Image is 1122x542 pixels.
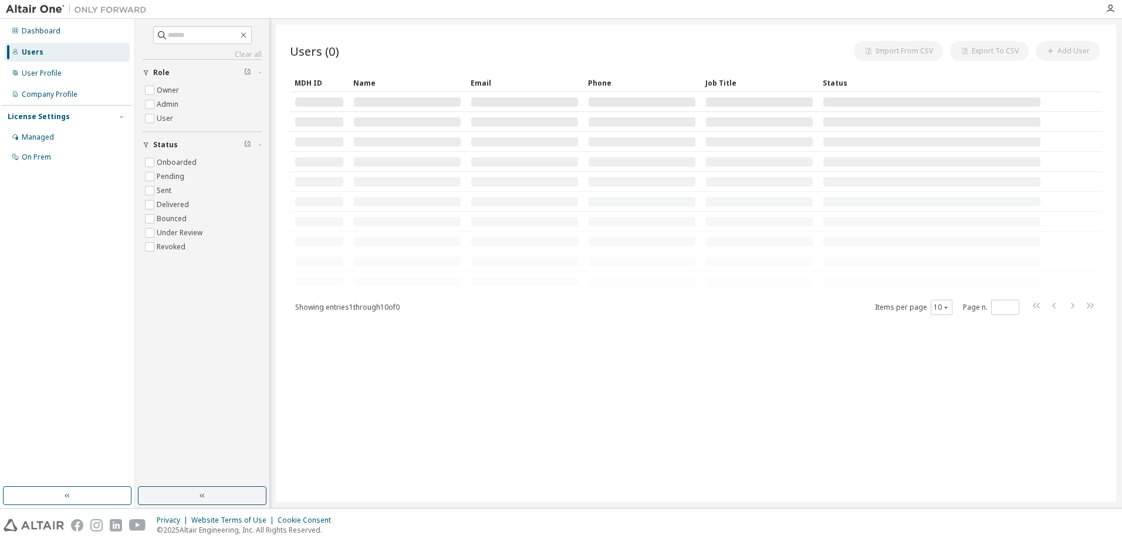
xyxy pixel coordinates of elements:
label: Bounced [157,212,189,226]
label: User [157,111,175,126]
button: 10 [934,303,949,312]
button: Export To CSV [950,41,1029,61]
span: Status [153,140,178,150]
div: Status [823,73,1041,92]
span: Showing entries 1 through 10 of 0 [295,302,400,312]
div: Website Terms of Use [191,516,278,525]
img: instagram.svg [90,519,103,531]
button: Status [143,132,262,158]
label: Delivered [157,198,191,212]
label: Pending [157,170,187,184]
div: User Profile [22,69,62,78]
div: License Settings [8,112,70,121]
label: Owner [157,83,181,97]
div: Dashboard [22,26,60,36]
div: Name [353,73,461,92]
div: Privacy [157,516,191,525]
span: Clear filter [244,68,251,77]
button: Role [143,60,262,86]
label: Admin [157,97,181,111]
img: linkedin.svg [110,519,122,531]
label: Under Review [157,226,205,240]
span: Clear filter [244,140,251,150]
span: Role [153,68,170,77]
img: altair_logo.svg [4,519,64,531]
img: Altair One [6,4,153,15]
div: Email [471,73,579,92]
span: Users (0) [290,43,339,59]
img: facebook.svg [71,519,83,531]
div: Company Profile [22,90,77,99]
div: Job Title [705,73,813,92]
button: Import From CSV [854,41,943,61]
a: Clear all [143,50,262,59]
button: Add User [1036,41,1100,61]
label: Revoked [157,240,188,254]
label: Onboarded [157,155,199,170]
span: Page n. [963,300,1019,315]
div: Managed [22,133,54,142]
div: Phone [588,73,696,92]
img: youtube.svg [129,519,146,531]
p: © 2025 Altair Engineering, Inc. All Rights Reserved. [157,525,338,535]
div: Cookie Consent [278,516,338,525]
div: On Prem [22,153,51,162]
div: MDH ID [295,73,344,92]
div: Users [22,48,43,57]
span: Items per page [875,300,952,315]
label: Sent [157,184,174,198]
